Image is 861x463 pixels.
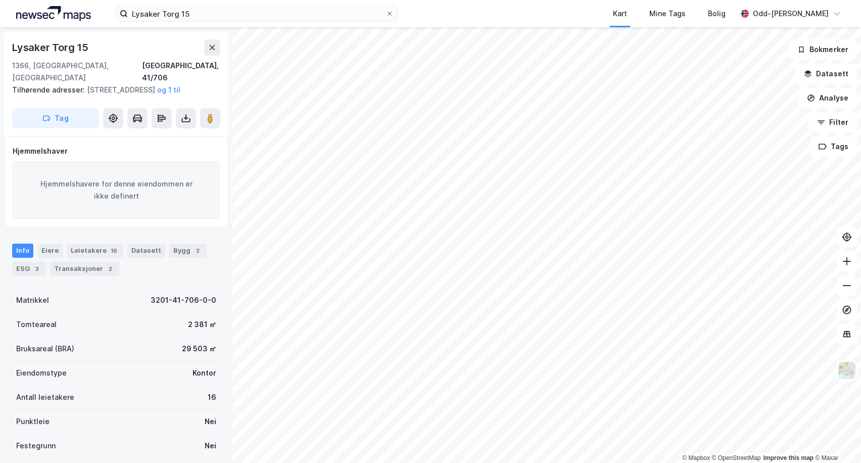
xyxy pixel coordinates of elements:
[16,391,74,403] div: Antall leietakere
[16,294,49,306] div: Matrikkel
[12,244,33,258] div: Info
[810,414,861,463] iframe: Chat Widget
[810,414,861,463] div: Kontrollprogram for chat
[798,88,857,108] button: Analyse
[12,84,212,96] div: [STREET_ADDRESS]
[12,108,99,128] button: Tag
[50,262,119,276] div: Transaksjoner
[37,244,63,258] div: Eiere
[208,391,216,403] div: 16
[12,60,142,84] div: 1366, [GEOGRAPHIC_DATA], [GEOGRAPHIC_DATA]
[151,294,216,306] div: 3201-41-706-0-0
[16,415,50,428] div: Punktleie
[837,361,856,380] img: Z
[16,440,56,452] div: Festegrunn
[708,8,726,20] div: Bolig
[795,64,857,84] button: Datasett
[193,367,216,379] div: Kontor
[682,454,710,461] a: Mapbox
[105,264,115,274] div: 2
[16,6,91,21] img: logo.a4113a55bc3d86da70a041830d287a7e.svg
[13,161,220,219] div: Hjemmelshavere for denne eiendommen er ikke definert
[16,367,67,379] div: Eiendomstype
[808,112,857,132] button: Filter
[12,262,46,276] div: ESG
[13,145,220,157] div: Hjemmelshaver
[789,39,857,60] button: Bokmerker
[188,318,216,331] div: 2 381 ㎡
[810,136,857,157] button: Tags
[12,85,87,94] span: Tilhørende adresser:
[169,244,207,258] div: Bygg
[16,318,57,331] div: Tomteareal
[763,454,814,461] a: Improve this map
[16,343,74,355] div: Bruksareal (BRA)
[109,246,119,256] div: 16
[205,440,216,452] div: Nei
[67,244,123,258] div: Leietakere
[12,39,90,56] div: Lysaker Torg 15
[193,246,203,256] div: 2
[649,8,686,20] div: Mine Tags
[32,264,42,274] div: 3
[142,60,220,84] div: [GEOGRAPHIC_DATA], 41/706
[712,454,761,461] a: OpenStreetMap
[613,8,627,20] div: Kart
[205,415,216,428] div: Nei
[127,244,165,258] div: Datasett
[753,8,829,20] div: Odd-[PERSON_NAME]
[128,6,386,21] input: Søk på adresse, matrikkel, gårdeiere, leietakere eller personer
[182,343,216,355] div: 29 503 ㎡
